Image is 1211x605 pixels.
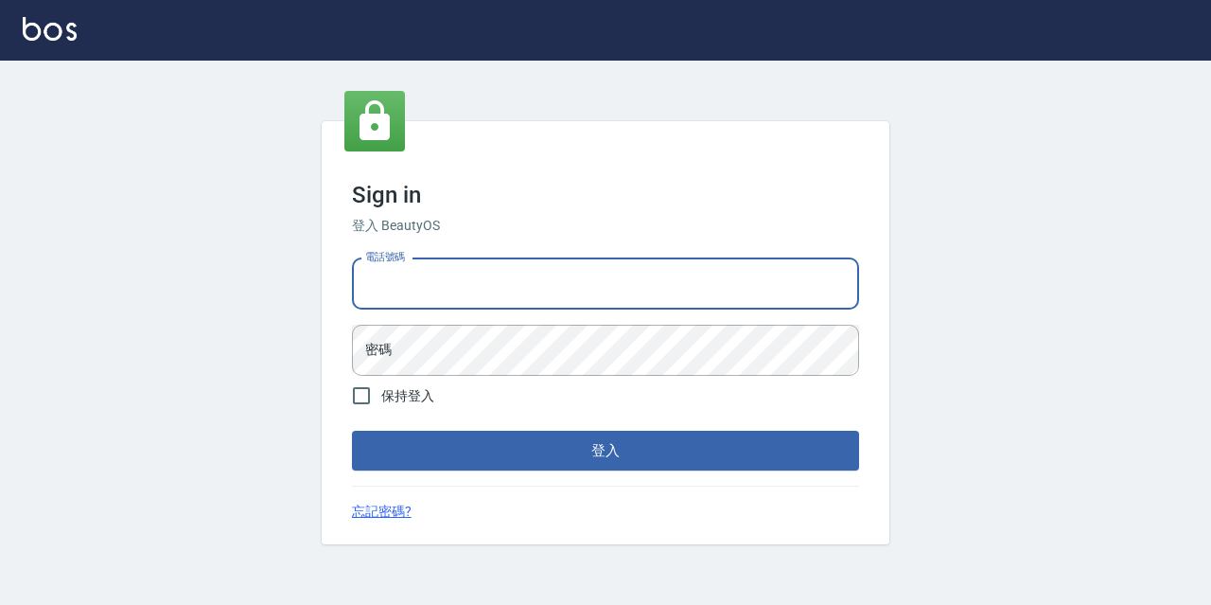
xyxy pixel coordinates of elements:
a: 忘記密碼? [352,502,412,522]
span: 保持登入 [381,386,434,406]
h6: 登入 BeautyOS [352,216,859,236]
button: 登入 [352,431,859,471]
h3: Sign in [352,182,859,208]
img: Logo [23,17,77,41]
label: 電話號碼 [365,250,405,264]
